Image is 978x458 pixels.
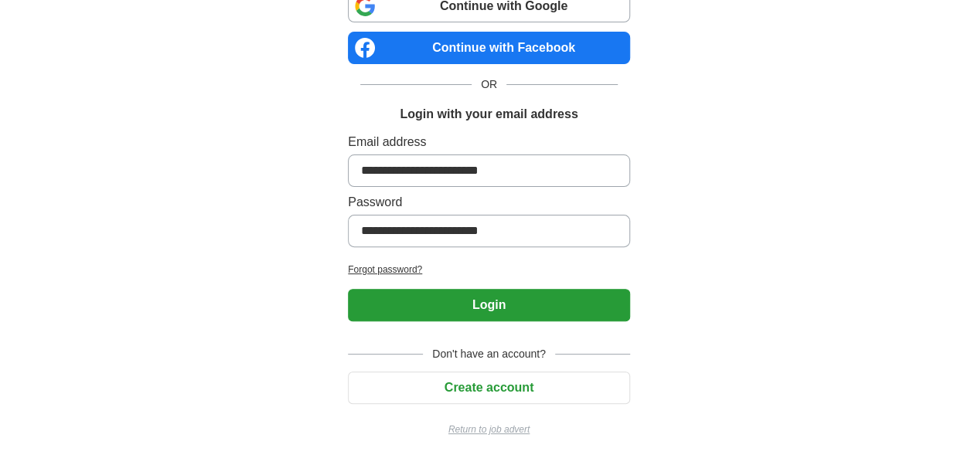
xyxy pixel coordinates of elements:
label: Password [348,193,630,212]
a: Create account [348,381,630,394]
a: Forgot password? [348,263,630,276]
h1: Login with your email address [400,105,578,124]
a: Continue with Facebook [348,32,630,64]
span: OR [472,76,506,93]
button: Create account [348,371,630,404]
a: Return to job advert [348,422,630,436]
span: Don't have an account? [423,346,555,362]
label: Email address [348,133,630,151]
button: Login [348,289,630,321]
